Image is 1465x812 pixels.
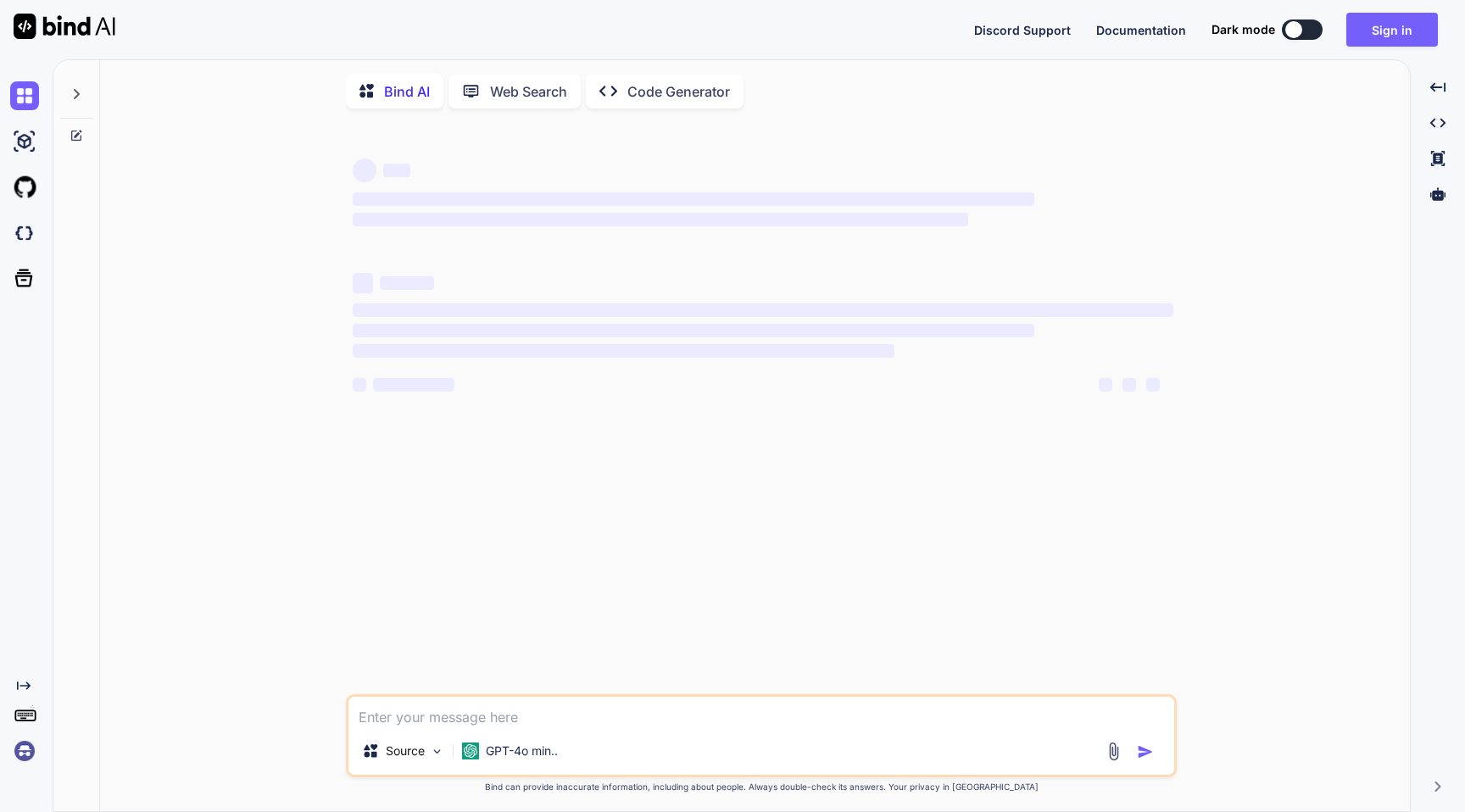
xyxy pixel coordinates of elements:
img: signin [10,737,39,765]
span: ‌ [353,344,894,358]
span: ‌ [383,164,410,177]
img: Bind AI [14,14,115,39]
img: githubLight [10,173,39,202]
span: ‌ [353,192,1033,206]
span: ‌ [1099,378,1112,392]
button: Documentation [1096,21,1186,39]
span: Documentation [1096,23,1186,37]
img: GPT-4o mini [462,742,479,759]
img: attachment [1104,742,1123,761]
img: darkCloudIdeIcon [10,219,39,247]
p: Bind can provide inaccurate information, including about people. Always double-check its answers.... [346,781,1177,793]
span: ‌ [353,303,1173,317]
span: ‌ [373,378,454,392]
span: ‌ [353,273,373,293]
span: ‌ [1146,378,1160,392]
span: Dark mode [1212,21,1275,38]
span: ‌ [353,324,1033,337]
span: ‌ [1122,378,1136,392]
p: GPT-4o min.. [486,742,558,759]
p: Web Search [490,81,567,102]
button: Sign in [1346,13,1438,47]
button: Discord Support [974,21,1071,39]
img: Pick Models [430,744,444,759]
span: ‌ [353,378,366,392]
img: ai-studio [10,127,39,156]
img: icon [1137,743,1154,760]
p: Bind AI [384,81,430,102]
p: Source [386,742,425,759]
span: ‌ [353,213,968,226]
span: ‌ [353,159,376,182]
span: Discord Support [974,23,1071,37]
img: chat [10,81,39,110]
p: Code Generator [627,81,730,102]
span: ‌ [380,276,434,290]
